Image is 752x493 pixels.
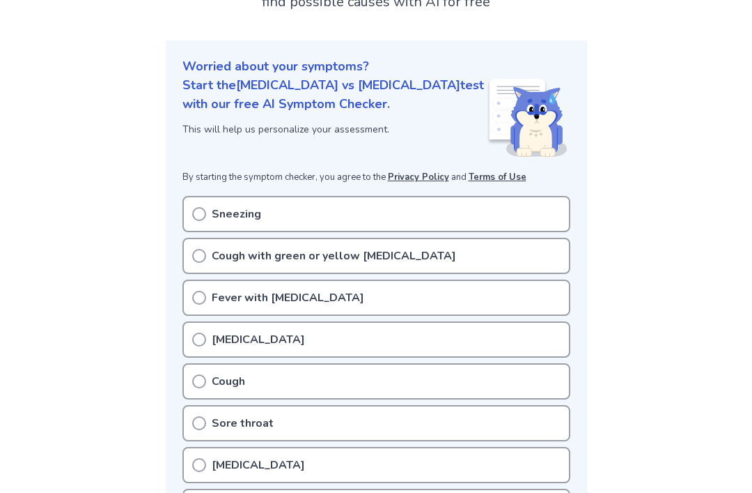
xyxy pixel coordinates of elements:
a: Privacy Policy [388,171,449,183]
p: Sneezing [212,206,261,222]
p: This will help us personalize your assessment. [182,122,487,137]
p: Cough [212,373,245,390]
p: Sore throat [212,415,274,432]
p: Start the [MEDICAL_DATA] vs [MEDICAL_DATA] test with our free AI Symptom Checker. [182,76,487,114]
p: [MEDICAL_DATA] [212,331,305,348]
p: Cough with green or yellow [MEDICAL_DATA] [212,248,456,264]
p: By starting the symptom checker, you agree to the and [182,171,570,185]
p: [MEDICAL_DATA] [212,457,305,473]
p: Worried about your symptoms? [182,57,570,76]
a: Terms of Use [469,171,526,183]
img: Shiba [487,79,567,157]
p: Fever with [MEDICAL_DATA] [212,289,364,306]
